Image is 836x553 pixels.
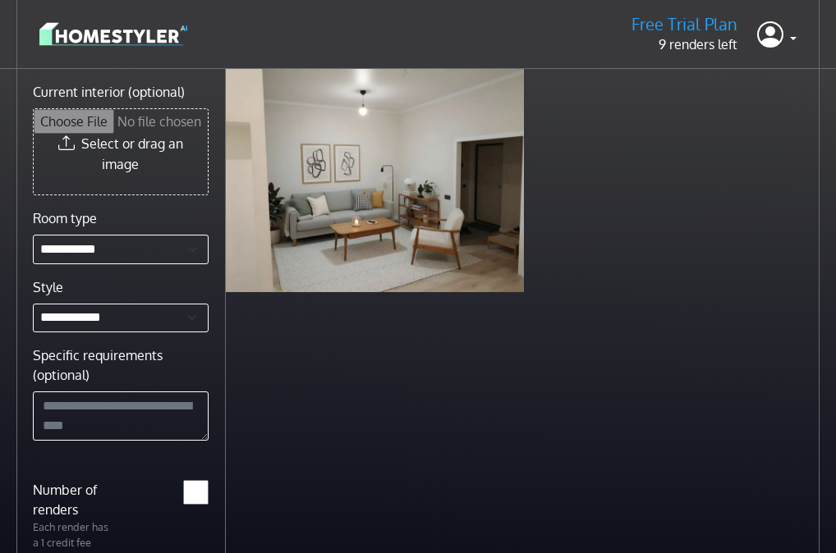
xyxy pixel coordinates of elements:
img: logo-3de290ba35641baa71223ecac5eacb59cb85b4c7fdf211dc9aaecaaee71ea2f8.svg [39,20,187,48]
h5: Free Trial Plan [632,14,737,34]
p: Each render has a 1 credit fee [23,519,121,551]
label: Number of renders [23,480,121,519]
label: Room type [33,208,97,228]
label: Style [33,277,63,297]
p: 9 renders left [632,34,737,54]
label: Specific requirements (optional) [33,345,209,385]
label: Current interior (optional) [33,82,185,102]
